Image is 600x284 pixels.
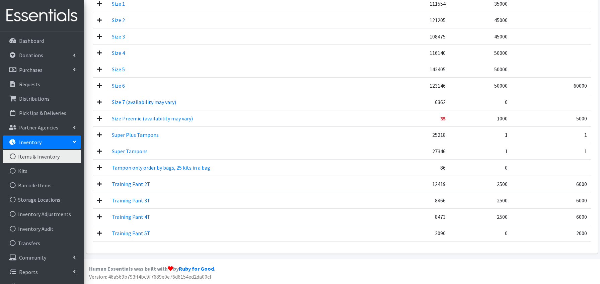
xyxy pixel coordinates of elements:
a: Size 3 [112,33,125,40]
a: Reports [3,265,81,279]
p: Community [19,254,46,261]
a: Size 1 [112,0,125,7]
td: 142405 [415,61,450,77]
td: 6000 [512,192,591,208]
td: 50000 [450,44,512,61]
td: 116140 [415,44,450,61]
a: Inventory Audit [3,222,81,235]
td: 1 [450,126,512,143]
a: Inventory [3,135,81,149]
td: 108475 [415,28,450,44]
td: 35 [415,110,450,126]
span: Version: 46a569b793ff4bc9f7689e0e76d6154ed2da00cf [89,273,212,280]
p: Purchases [19,67,43,73]
a: Super Plus Tampons [112,131,159,138]
td: 45000 [450,28,512,44]
td: 25218 [415,126,450,143]
p: Donations [19,52,43,59]
td: 123146 [415,77,450,94]
a: Barcode Items [3,179,81,192]
a: Training Pant 2T [112,181,150,187]
td: 6362 [415,94,450,110]
td: 60000 [512,77,591,94]
a: Size 5 [112,66,125,73]
td: 1000 [450,110,512,126]
a: Super Tampons [112,148,148,155]
p: Dashboard [19,37,44,44]
td: 2500 [450,176,512,192]
td: 6000 [512,208,591,225]
td: 5000 [512,110,591,126]
a: Size Preemie (availability may vary) [112,115,193,122]
td: 86 [415,159,450,176]
td: 6000 [512,176,591,192]
a: Pick Ups & Deliveries [3,106,81,120]
td: 50000 [450,77,512,94]
a: Distributions [3,92,81,105]
a: Training Pant 5T [112,230,150,236]
a: Dashboard [3,34,81,48]
a: Ruby for Good [179,265,214,272]
a: Size 2 [112,17,125,23]
a: Storage Locations [3,193,81,206]
td: 2500 [450,208,512,225]
td: 1 [512,143,591,159]
p: Requests [19,81,40,88]
td: 0 [450,159,512,176]
a: Partner Agencies [3,121,81,134]
a: Inventory Adjustments [3,207,81,221]
p: Partner Agencies [19,124,58,131]
td: 27346 [415,143,450,159]
a: Purchases [3,63,81,77]
td: 8466 [415,192,450,208]
a: Training Pant 3T [112,197,150,204]
td: 12419 [415,176,450,192]
img: HumanEssentials [3,4,81,27]
td: 121205 [415,12,450,28]
td: 2500 [450,192,512,208]
a: Items & Inventory [3,150,81,163]
a: Tampon only order by bags, 25 kits in a bag [112,164,210,171]
td: 1 [512,126,591,143]
td: 2090 [415,225,450,241]
p: Reports [19,269,38,275]
td: 2000 [512,225,591,241]
a: Size 4 [112,50,125,56]
td: 45000 [450,12,512,28]
a: Kits [3,164,81,178]
a: Size 6 [112,82,125,89]
p: Pick Ups & Deliveries [19,110,66,116]
td: 50000 [450,61,512,77]
td: 1 [450,143,512,159]
a: Training Pant 4T [112,213,150,220]
a: Donations [3,49,81,62]
a: Size 7 (availability may vary) [112,99,176,105]
strong: Human Essentials was built with by . [89,265,215,272]
a: Transfers [3,236,81,250]
a: Community [3,251,81,264]
p: Distributions [19,95,50,102]
td: 0 [450,225,512,241]
p: Inventory [19,139,42,146]
td: 8473 [415,208,450,225]
td: 0 [450,94,512,110]
a: Requests [3,78,81,91]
